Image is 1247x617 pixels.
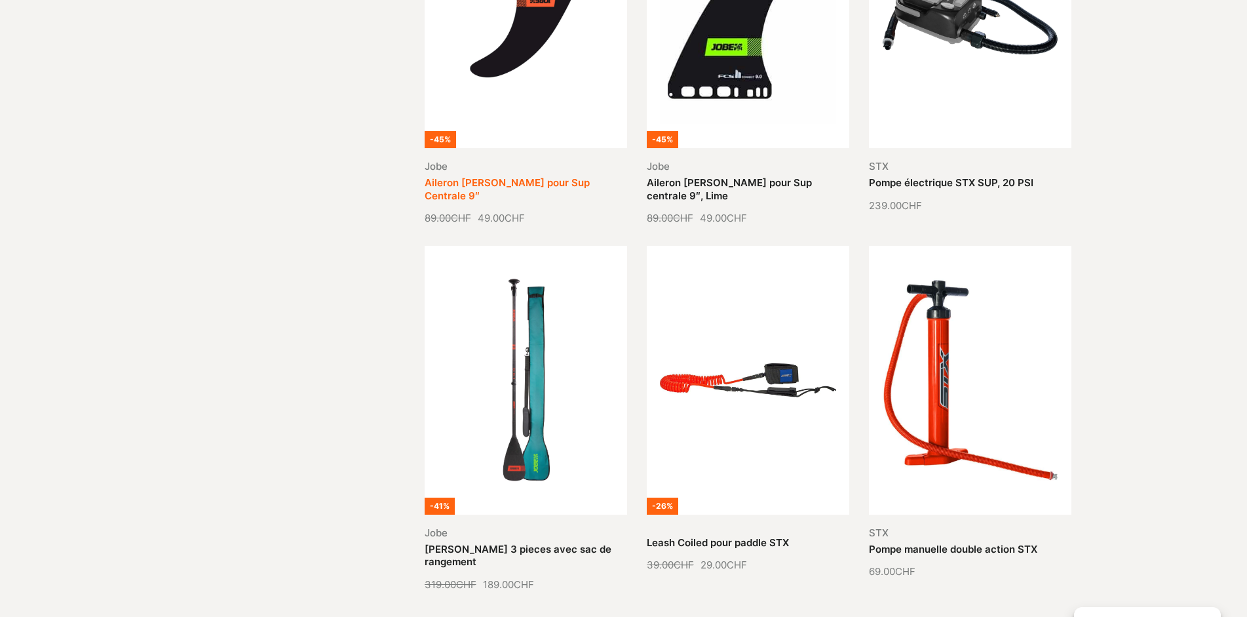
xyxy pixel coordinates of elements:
[425,176,590,202] a: Aileron [PERSON_NAME] pour Sup Centrale 9″
[647,176,812,202] a: Aileron [PERSON_NAME] pour Sup centrale 9″, Lime
[425,543,611,568] a: [PERSON_NAME] 3 pieces avec sac de rangement
[869,543,1037,555] a: Pompe manuelle double action STX
[869,176,1033,189] a: Pompe électrique STX SUP, 20 PSI
[647,536,789,549] a: Leash Coiled pour paddle STX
